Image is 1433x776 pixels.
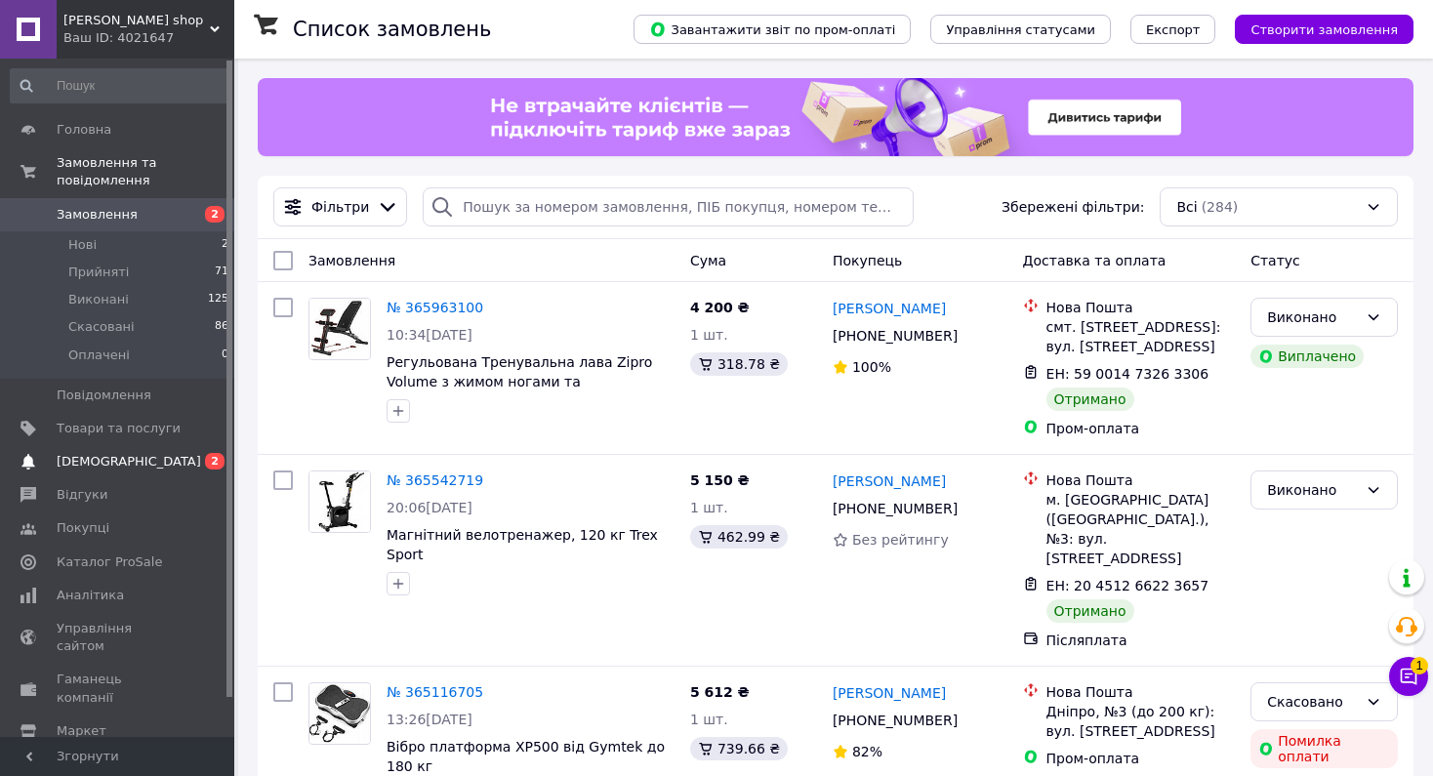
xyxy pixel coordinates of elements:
a: Створити замовлення [1215,20,1413,36]
img: Фото товару [309,684,370,742]
span: 1 шт. [690,327,728,343]
span: [DEMOGRAPHIC_DATA] [57,453,201,470]
a: № 365116705 [387,684,483,700]
span: Повідомлення [57,387,151,404]
a: Фото товару [308,470,371,533]
input: Пошук за номером замовлення, ПІБ покупця, номером телефону, Email, номером накладної [423,187,914,226]
div: Нова Пошта [1046,470,1236,490]
div: Нова Пошта [1046,682,1236,702]
div: Післяплата [1046,631,1236,650]
button: Експорт [1130,15,1216,44]
span: perfetto shop [63,12,210,29]
a: Магнітний велотренажер, 120 кг Trex Sport [387,527,658,562]
div: Дніпро, №3 (до 200 кг): вул. [STREET_ADDRESS] [1046,702,1236,741]
div: Ваш ID: 4021647 [63,29,234,47]
a: № 365542719 [387,472,483,488]
span: 20:06[DATE] [387,500,472,515]
span: ЕН: 20 4512 6622 3657 [1046,578,1209,593]
div: 739.66 ₴ [690,737,788,760]
div: Отримано [1046,599,1134,623]
span: Всі [1176,197,1197,217]
span: (284) [1202,199,1239,215]
span: 13:26[DATE] [387,712,472,727]
div: Скасовано [1267,691,1358,713]
span: Збережені фільтри: [1002,197,1144,217]
div: Пром-оплата [1046,419,1236,438]
span: Управління сайтом [57,620,181,655]
span: Статус [1250,253,1300,268]
input: Пошук [10,68,230,103]
a: Фото товару [308,682,371,745]
span: Управління статусами [946,22,1095,37]
span: Нові [68,236,97,254]
span: 100% [852,359,891,375]
span: 0 [222,347,228,364]
div: смт. [STREET_ADDRESS]: вул. [STREET_ADDRESS] [1046,317,1236,356]
div: 318.78 ₴ [690,352,788,376]
span: 86 [215,318,228,336]
a: Регульована Тренувальна лава Zipro Volume з жимом ногами та регулятором обсягу [387,354,652,409]
a: [PERSON_NAME] [833,683,946,703]
div: Помилка оплати [1250,729,1398,768]
a: Вібро платформа XP500 від Gymtek до 180 кг [387,739,665,774]
span: ЕН: 59 0014 7326 3306 [1046,366,1209,382]
span: Маркет [57,722,106,740]
span: Експорт [1146,22,1201,37]
div: Виконано [1267,306,1358,328]
div: Пром-оплата [1046,749,1236,768]
span: 10:34[DATE] [387,327,472,343]
span: Замовлення та повідомлення [57,154,234,189]
a: [PERSON_NAME] [833,471,946,491]
span: 5 612 ₴ [690,684,750,700]
span: 82% [852,744,882,759]
span: Відгуки [57,486,107,504]
div: Нова Пошта [1046,298,1236,317]
span: 1 шт. [690,712,728,727]
span: Виконані [68,291,129,308]
a: [PERSON_NAME] [833,299,946,318]
span: Покупець [833,253,902,268]
span: Головна [57,121,111,139]
span: Доставка та оплата [1023,253,1167,268]
span: Гаманець компанії [57,671,181,706]
span: Скасовані [68,318,135,336]
span: Завантажити звіт по пром-оплаті [649,20,895,38]
span: Каталог ProSale [57,553,162,571]
a: № 365963100 [387,300,483,315]
span: Створити замовлення [1250,22,1398,37]
button: Завантажити звіт по пром-оплаті [634,15,911,44]
button: Створити замовлення [1235,15,1413,44]
span: 2 [222,236,228,254]
span: Замовлення [308,253,395,268]
a: Фото товару [308,298,371,360]
span: Без рейтингу [852,532,949,548]
button: Управління статусами [930,15,1111,44]
span: Фільтри [311,197,369,217]
img: 6677453955_w2048_h2048_1536h160_ne_vtrachajte_kl__it_tarif_vzhe_zaraz_1.png [461,78,1210,156]
img: Фото товару [309,299,370,359]
span: Покупці [57,519,109,537]
span: Оплачені [68,347,130,364]
div: [PHONE_NUMBER] [829,707,962,734]
span: 4 200 ₴ [690,300,750,315]
button: Чат з покупцем1 [1389,657,1428,696]
span: Замовлення [57,206,138,224]
div: Виплачено [1250,345,1364,368]
span: 1 шт. [690,500,728,515]
div: Виконано [1267,479,1358,501]
div: [PHONE_NUMBER] [829,322,962,349]
span: 125 [208,291,228,308]
span: 5 150 ₴ [690,472,750,488]
span: Прийняті [68,264,129,281]
div: м. [GEOGRAPHIC_DATA] ([GEOGRAPHIC_DATA].), №3: вул. [STREET_ADDRESS] [1046,490,1236,568]
h1: Список замовлень [293,18,491,41]
span: 1 [1411,657,1428,674]
span: Товари та послуги [57,420,181,437]
span: 2 [205,453,225,470]
span: Cума [690,253,726,268]
span: 71 [215,264,228,281]
img: Фото товару [309,471,370,532]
